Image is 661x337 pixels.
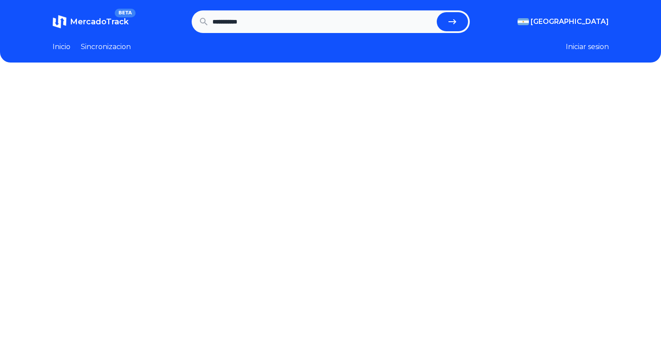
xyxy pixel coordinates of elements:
[53,42,70,52] a: Inicio
[566,42,609,52] button: Iniciar sesion
[518,18,529,25] img: Argentina
[70,17,129,26] span: MercadoTrack
[81,42,131,52] a: Sincronizacion
[115,9,135,17] span: BETA
[518,17,609,27] button: [GEOGRAPHIC_DATA]
[53,15,66,29] img: MercadoTrack
[531,17,609,27] span: [GEOGRAPHIC_DATA]
[53,15,129,29] a: MercadoTrackBETA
